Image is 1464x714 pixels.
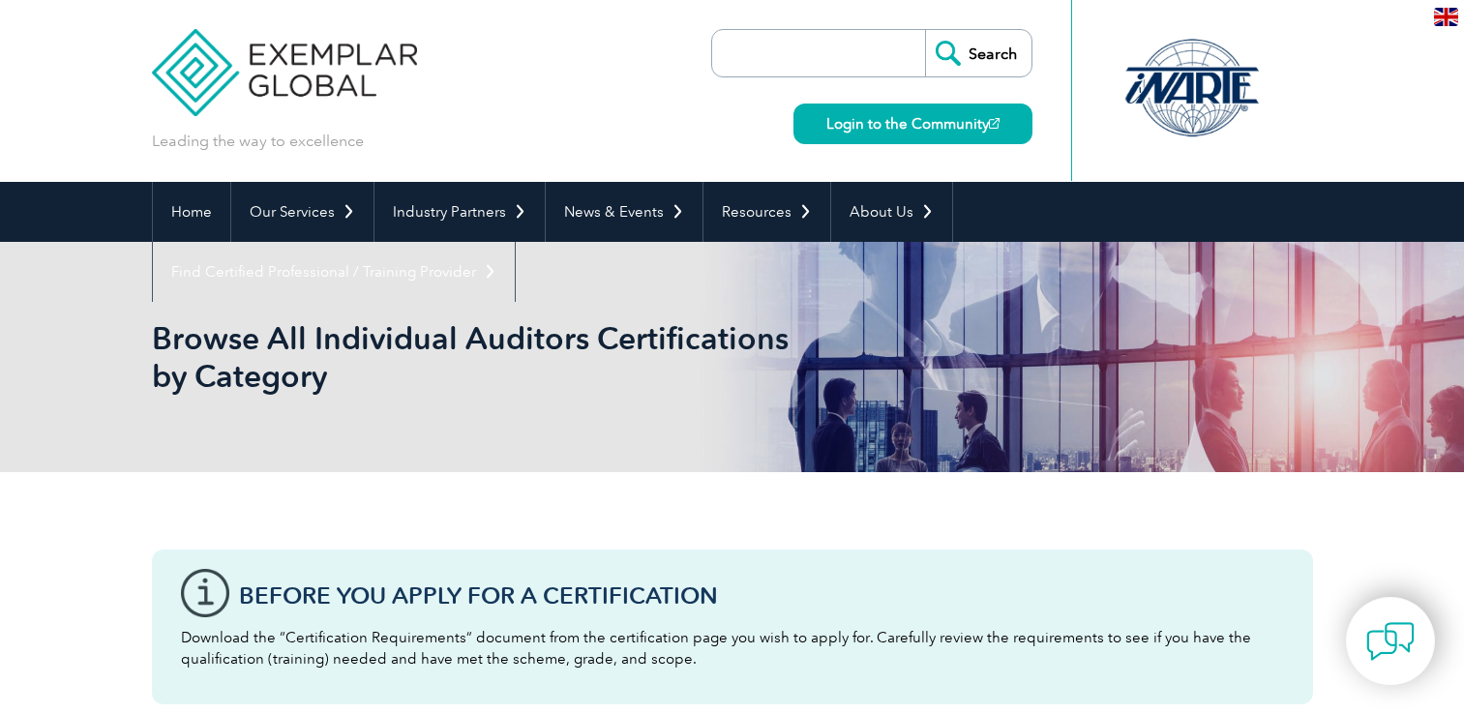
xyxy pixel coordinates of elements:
a: Login to the Community [793,104,1032,144]
img: open_square.png [989,118,1000,129]
a: News & Events [546,182,702,242]
img: contact-chat.png [1366,617,1415,666]
a: Our Services [231,182,373,242]
a: Resources [703,182,830,242]
p: Download the “Certification Requirements” document from the certification page you wish to apply ... [181,627,1284,669]
h1: Browse All Individual Auditors Certifications by Category [152,319,895,395]
a: Industry Partners [374,182,545,242]
a: Find Certified Professional / Training Provider [153,242,515,302]
input: Search [925,30,1031,76]
img: en [1434,8,1458,26]
a: About Us [831,182,952,242]
a: Home [153,182,230,242]
h3: Before You Apply For a Certification [239,583,1284,608]
p: Leading the way to excellence [152,131,364,152]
